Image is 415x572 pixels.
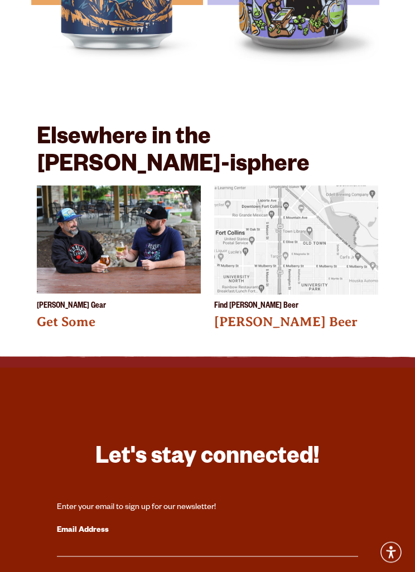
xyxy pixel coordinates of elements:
[57,502,358,513] div: Enter your email to sign up for our newsletter!
[57,523,358,538] label: Email Address
[214,314,358,329] a: [PERSON_NAME] Beer
[37,302,106,311] p: [PERSON_NAME] Gear
[37,126,378,180] h2: Elsewhere in the [PERSON_NAME]-isphere
[57,443,358,476] h3: Let's stay connected!
[379,540,403,565] div: Accessibility Menu
[214,302,298,311] p: Find [PERSON_NAME] Beer
[37,186,201,294] img: Odell Gear
[37,314,95,329] a: Get Some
